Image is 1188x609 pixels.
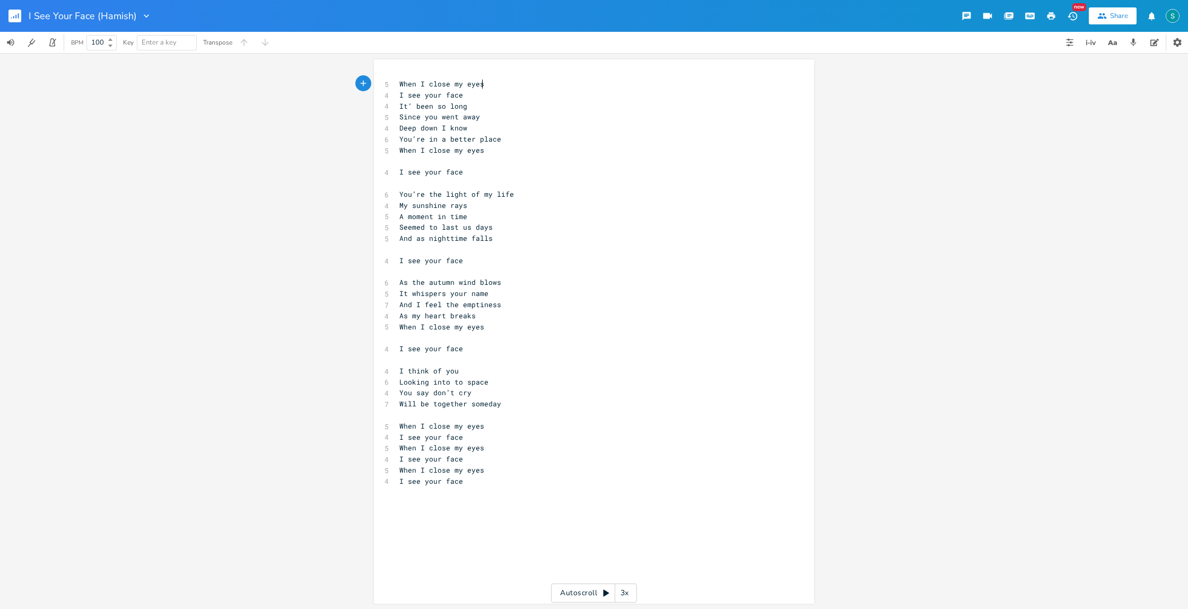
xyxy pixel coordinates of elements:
div: Key [123,39,134,46]
div: BPM [71,40,83,46]
span: When I close my eyes [399,145,484,155]
span: As the autumn wind blows [399,277,501,287]
span: Enter a key [142,38,177,47]
button: New [1062,6,1083,25]
span: It’ been so long [399,101,467,111]
span: I see your face [399,90,463,100]
div: Autoscroll [551,584,637,603]
span: When I close my eyes [399,322,484,332]
span: Seemed to last us days [399,222,493,232]
div: Share [1110,11,1128,21]
span: You’re the light of my life [399,189,514,199]
span: I see your face [399,344,463,353]
span: I see your face [399,476,463,486]
span: And as nighttime falls [399,233,493,243]
span: I see your face [399,256,463,265]
div: Transpose [203,39,232,46]
span: My sunshine rays [399,201,467,210]
span: When I close my eyes [399,465,484,475]
span: I see your face [399,167,463,177]
span: When I close my eyes [399,443,484,453]
button: Share [1089,7,1137,24]
span: You say don’t cry [399,388,471,397]
span: As my heart breaks [399,311,476,320]
span: Will be together someday [399,399,501,408]
div: 3x [615,584,634,603]
span: And I feel the emptiness [399,300,501,309]
span: Deep down I know [399,123,467,133]
span: I See Your Face (Hamish) [29,11,137,21]
span: When I close my eyes [399,421,484,431]
div: New [1072,3,1086,11]
span: A moment in time [399,212,467,221]
img: Stevie Jay [1166,9,1180,23]
span: When I close my eyes [399,79,484,89]
span: Looking into to space [399,377,488,387]
span: I see your face [399,432,463,442]
span: You’re in a better place [399,134,501,144]
span: I see your face [399,454,463,464]
span: Since you went away [399,112,480,121]
span: It whispers your name [399,289,488,298]
span: I think of you [399,366,459,376]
